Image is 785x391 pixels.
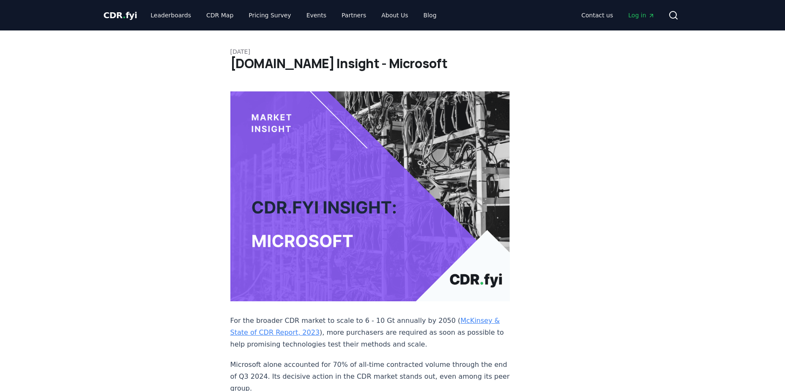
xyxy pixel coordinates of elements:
[144,8,443,23] nav: Main
[417,8,443,23] a: Blog
[375,8,415,23] a: About Us
[104,10,137,20] span: CDR fyi
[200,8,240,23] a: CDR Map
[574,8,661,23] nav: Main
[574,8,620,23] a: Contact us
[230,91,510,301] img: blog post image
[230,56,555,71] h1: [DOMAIN_NAME] Insight - Microsoft
[621,8,661,23] a: Log in
[123,10,126,20] span: .
[300,8,333,23] a: Events
[230,47,555,56] p: [DATE]
[242,8,298,23] a: Pricing Survey
[230,315,510,350] p: For the broader CDR market to scale to 6 - 10 Gt annually by 2050 ( ), more purchasers are requir...
[628,11,654,19] span: Log in
[104,9,137,21] a: CDR.fyi
[144,8,198,23] a: Leaderboards
[335,8,373,23] a: Partners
